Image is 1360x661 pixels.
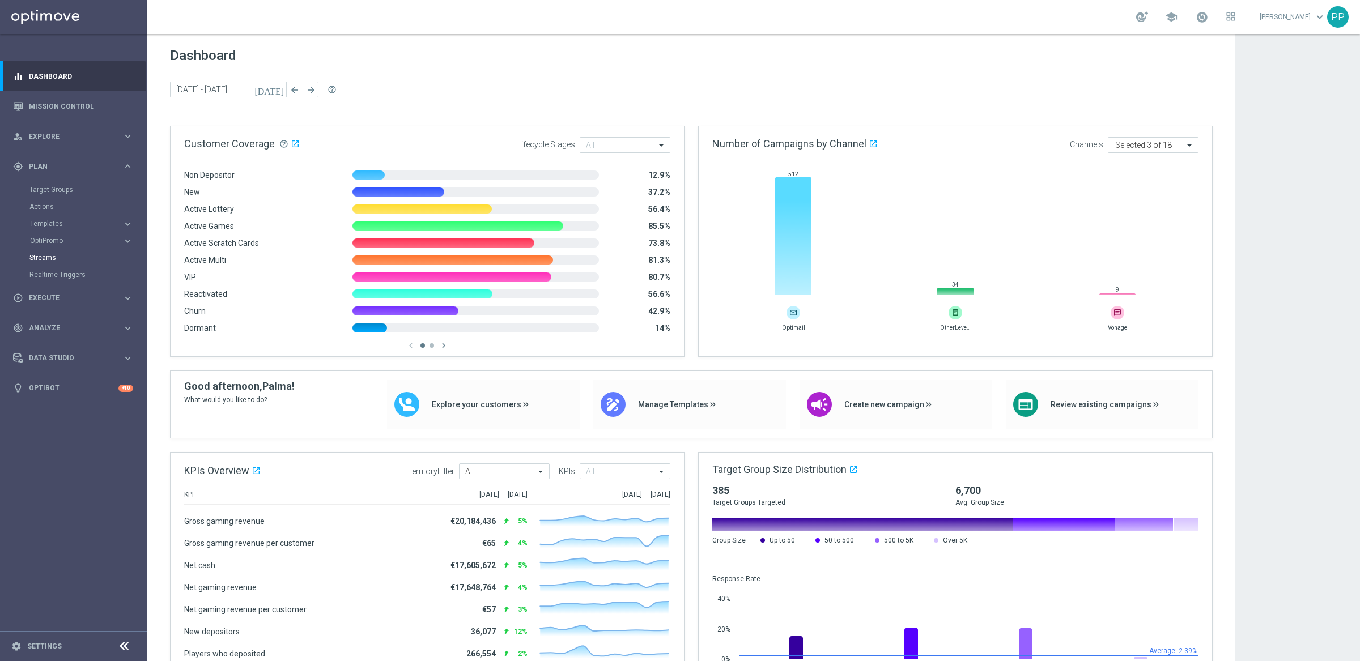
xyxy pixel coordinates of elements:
[12,293,134,302] button: play_circle_outline Execute keyboard_arrow_right
[29,215,146,232] div: Templates
[13,323,23,333] i: track_changes
[13,131,23,142] i: person_search
[13,91,133,121] div: Mission Control
[29,355,122,361] span: Data Studio
[13,161,23,172] i: gps_fixed
[29,202,118,211] a: Actions
[29,91,133,121] a: Mission Control
[30,220,111,227] span: Templates
[13,71,23,82] i: equalizer
[12,323,134,332] button: track_changes Analyze keyboard_arrow_right
[13,353,122,363] div: Data Studio
[1314,11,1326,23] span: keyboard_arrow_down
[13,373,133,403] div: Optibot
[12,383,134,393] button: lightbulb Optibot +10
[122,236,133,246] i: keyboard_arrow_right
[13,61,133,91] div: Dashboard
[122,353,133,364] i: keyboard_arrow_right
[12,102,134,111] button: Mission Control
[29,266,146,283] div: Realtime Triggers
[30,237,122,244] div: OptiPromo
[12,353,134,363] button: Data Studio keyboard_arrow_right
[122,293,133,304] i: keyboard_arrow_right
[12,72,134,81] button: equalizer Dashboard
[12,132,134,141] button: person_search Explore keyboard_arrow_right
[13,323,122,333] div: Analyze
[13,161,122,172] div: Plan
[122,161,133,172] i: keyboard_arrow_right
[118,385,133,392] div: +10
[30,237,111,244] span: OptiPromo
[12,162,134,171] button: gps_fixed Plan keyboard_arrow_right
[13,383,23,393] i: lightbulb
[27,643,62,650] a: Settings
[29,295,122,301] span: Execute
[29,185,118,194] a: Target Groups
[29,198,146,215] div: Actions
[13,293,122,303] div: Execute
[29,133,122,140] span: Explore
[122,219,133,229] i: keyboard_arrow_right
[122,131,133,142] i: keyboard_arrow_right
[29,219,134,228] button: Templates keyboard_arrow_right
[29,249,146,266] div: Streams
[1327,6,1349,28] div: PP
[29,270,118,279] a: Realtime Triggers
[29,373,118,403] a: Optibot
[29,181,146,198] div: Target Groups
[29,61,133,91] a: Dashboard
[1259,8,1327,25] a: [PERSON_NAME]keyboard_arrow_down
[30,220,122,227] div: Templates
[29,236,134,245] button: OptiPromo keyboard_arrow_right
[122,323,133,334] i: keyboard_arrow_right
[29,253,118,262] a: Streams
[13,293,23,303] i: play_circle_outline
[13,131,122,142] div: Explore
[29,325,122,331] span: Analyze
[1165,11,1178,23] span: school
[29,232,146,249] div: OptiPromo
[11,641,22,651] i: settings
[29,163,122,170] span: Plan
